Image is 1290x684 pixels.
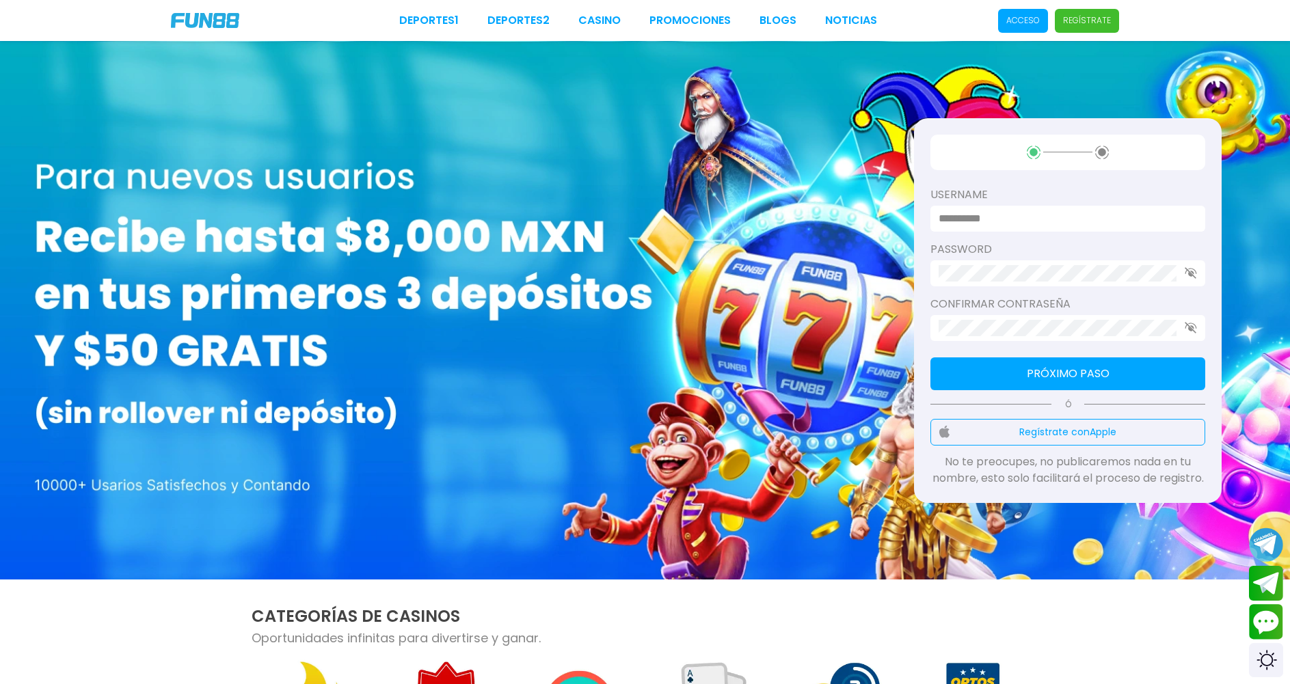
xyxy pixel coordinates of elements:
label: Confirmar contraseña [930,296,1205,312]
h2: CATEGORÍAS DE CASINOS [252,604,1039,629]
p: Ó [930,398,1205,411]
button: Contact customer service [1249,604,1283,640]
label: username [930,187,1205,203]
a: CASINO [578,12,621,29]
img: Company Logo [171,13,239,28]
p: No te preocupes, no publicaremos nada en tu nombre, esto solo facilitará el proceso de registro. [930,454,1205,487]
a: Promociones [649,12,731,29]
a: NOTICIAS [825,12,877,29]
p: Acceso [1006,14,1040,27]
button: Regístrate conApple [930,419,1205,446]
a: Deportes1 [399,12,459,29]
p: Regístrate [1063,14,1111,27]
button: Join telegram [1249,566,1283,601]
button: Join telegram channel [1249,527,1283,562]
a: Deportes2 [487,12,550,29]
button: Próximo paso [930,357,1205,390]
p: Oportunidades infinitas para divertirse y ganar. [252,629,1039,647]
a: BLOGS [760,12,796,29]
div: Switch theme [1249,643,1283,677]
label: password [930,241,1205,258]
